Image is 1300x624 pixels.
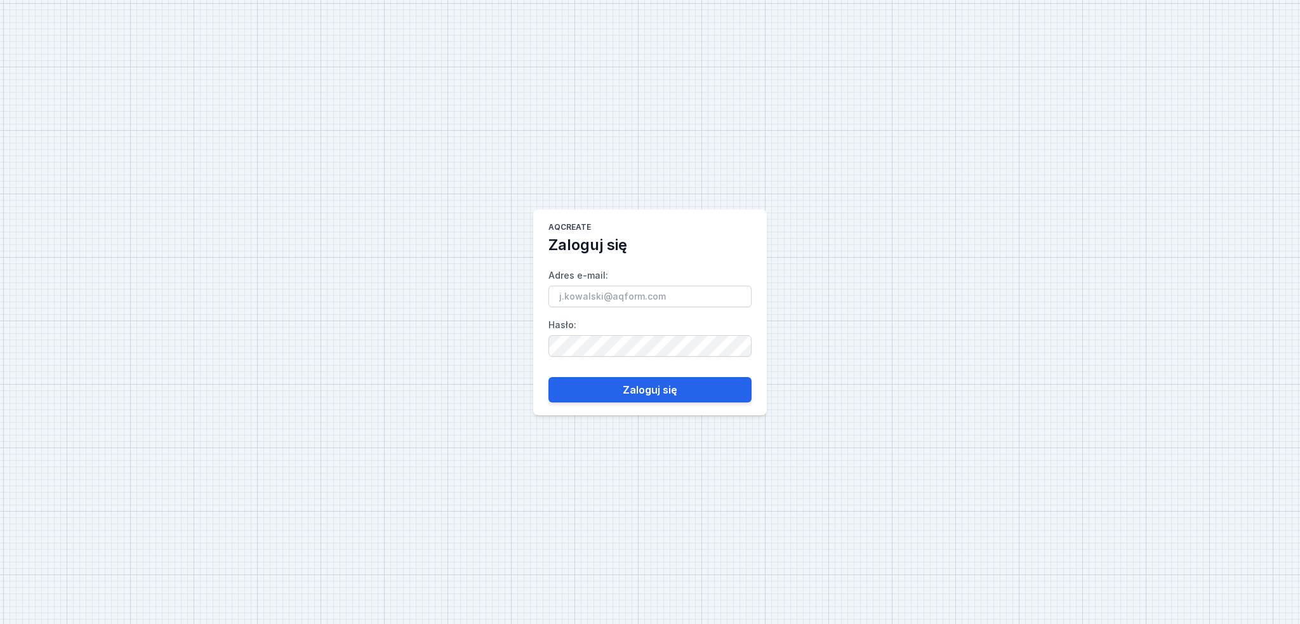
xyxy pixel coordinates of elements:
label: Hasło : [548,315,752,357]
h1: AQcreate [548,222,591,235]
button: Zaloguj się [548,377,752,402]
h2: Zaloguj się [548,235,627,255]
input: Hasło: [548,335,752,357]
input: Adres e-mail: [548,286,752,307]
label: Adres e-mail : [548,265,752,307]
